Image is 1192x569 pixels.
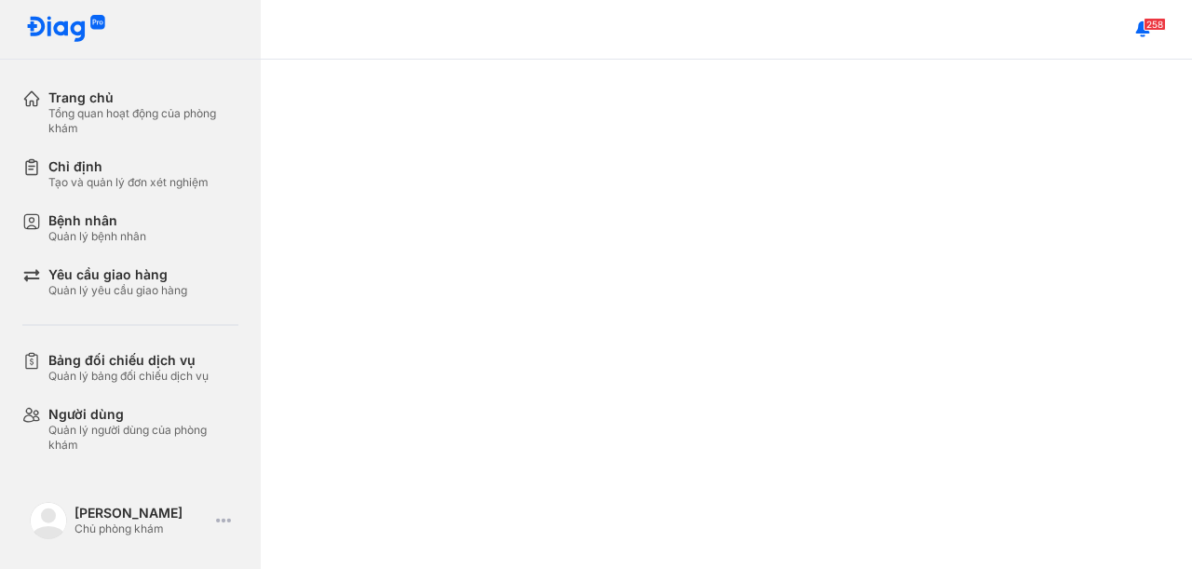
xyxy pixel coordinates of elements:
div: Quản lý bảng đối chiếu dịch vụ [48,369,209,384]
div: Người dùng [48,406,238,423]
span: 258 [1144,18,1166,31]
div: Trang chủ [48,89,238,106]
div: Quản lý yêu cầu giao hàng [48,283,187,298]
div: [PERSON_NAME] [74,505,209,522]
img: logo [30,502,67,539]
div: Tổng quan hoạt động của phòng khám [48,106,238,136]
div: Bệnh nhân [48,212,146,229]
div: Chỉ định [48,158,209,175]
div: Chủ phòng khám [74,522,209,536]
div: Tạo và quản lý đơn xét nghiệm [48,175,209,190]
img: logo [26,15,106,44]
div: Bảng đối chiếu dịch vụ [48,352,209,369]
div: Yêu cầu giao hàng [48,266,187,283]
div: Quản lý người dùng của phòng khám [48,423,238,453]
div: Quản lý bệnh nhân [48,229,146,244]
